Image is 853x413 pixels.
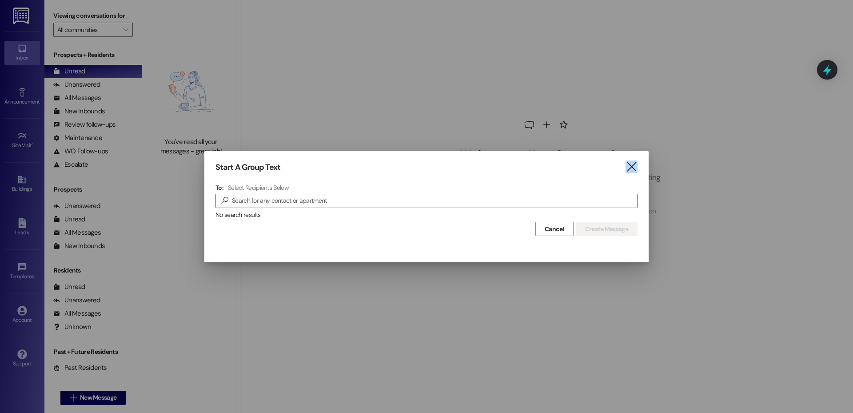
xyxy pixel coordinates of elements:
[215,162,280,172] h3: Start A Group Text
[626,162,638,172] i: 
[545,225,564,234] span: Cancel
[585,225,628,234] span: Create Message
[535,222,574,236] button: Cancel
[228,184,289,192] h4: Select Recipients Below
[576,222,638,236] button: Create Message
[215,184,223,192] h3: To:
[218,196,232,205] i: 
[232,195,637,207] input: Search for any contact or apartment
[215,210,638,220] div: No search results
